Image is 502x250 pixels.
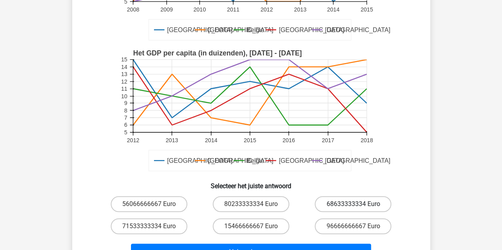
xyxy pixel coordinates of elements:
text: [GEOGRAPHIC_DATA] [325,157,390,164]
text: [GEOGRAPHIC_DATA] [167,27,232,34]
text: 2013 [165,137,178,143]
text: 2011 [227,6,239,13]
text: [GEOGRAPHIC_DATA] [208,27,273,34]
text: 2010 [193,6,206,13]
text: 6 [124,122,127,128]
text: 2012 [260,6,273,13]
h6: Selecteer het juiste antwoord [85,176,417,190]
label: 96666666667 Euro [315,218,391,234]
text: Belgie [246,27,264,33]
text: 2009 [160,6,173,13]
text: 2013 [294,6,306,13]
text: 2018 [360,137,373,143]
text: 2015 [360,6,373,13]
text: Het GDP per capita (in duizenden), [DATE] - [DATE] [133,49,302,57]
label: 80233333334 Euro [213,196,289,212]
text: 2008 [127,6,139,13]
text: 13 [121,71,127,77]
text: [GEOGRAPHIC_DATA] [279,27,344,34]
text: 5 [124,129,127,135]
text: 12 [121,78,127,85]
text: 8 [124,107,127,114]
text: 7 [124,115,127,121]
text: Belgie [246,157,264,164]
text: 2014 [205,137,217,143]
text: 2015 [244,137,256,143]
text: 2014 [327,6,339,13]
text: [GEOGRAPHIC_DATA] [325,27,390,34]
text: [GEOGRAPHIC_DATA] [208,157,273,164]
text: 9 [124,100,127,106]
text: 14 [121,64,127,70]
text: 11 [121,86,127,92]
text: [GEOGRAPHIC_DATA] [279,157,344,164]
text: 2012 [127,137,139,143]
text: 2017 [321,137,334,143]
text: 2016 [282,137,294,143]
text: 15 [121,56,127,63]
label: 68633333334 Euro [315,196,391,212]
label: 15466666667 Euro [213,218,289,234]
text: [GEOGRAPHIC_DATA] [167,157,232,164]
text: 10 [121,93,127,99]
label: 56066666667 Euro [111,196,187,212]
label: 71533333334 Euro [111,218,187,234]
